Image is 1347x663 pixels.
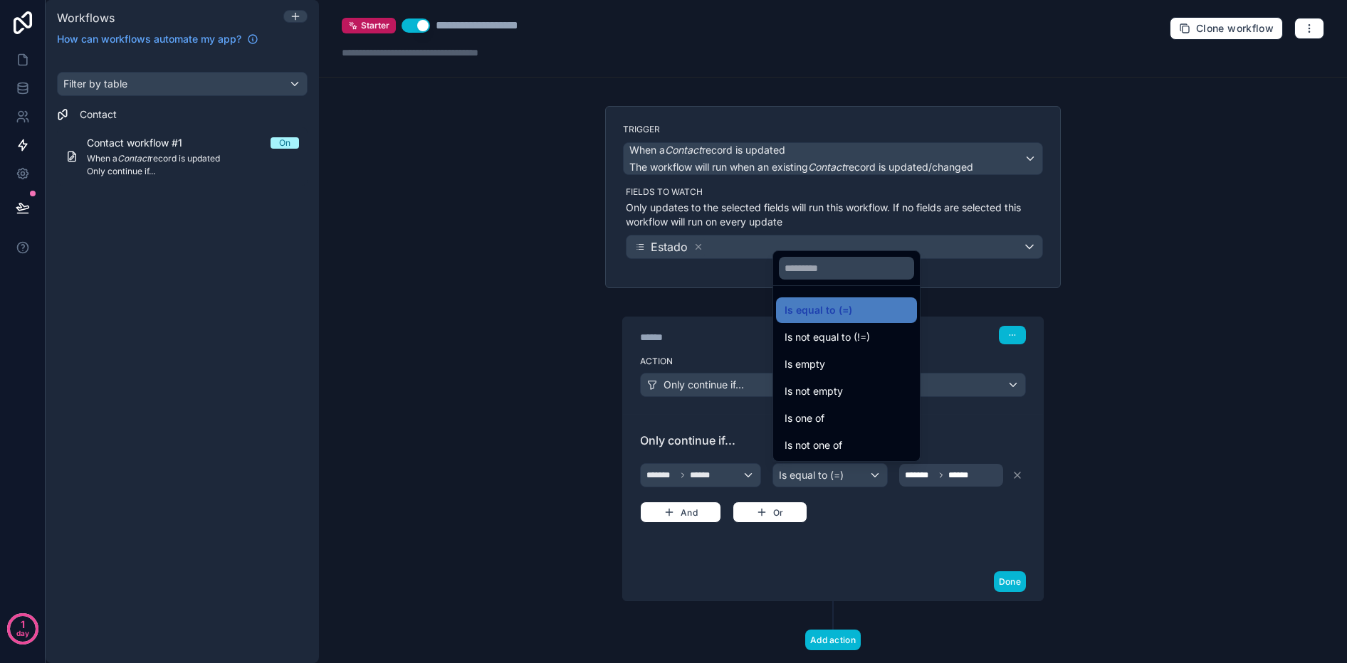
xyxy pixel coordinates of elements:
[785,383,843,400] span: Is not empty
[785,302,852,319] span: Is equal to (=)
[785,410,824,427] span: Is one of
[785,356,825,373] span: Is empty
[785,329,870,346] span: Is not equal to (!=)
[785,437,842,454] span: Is not one of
